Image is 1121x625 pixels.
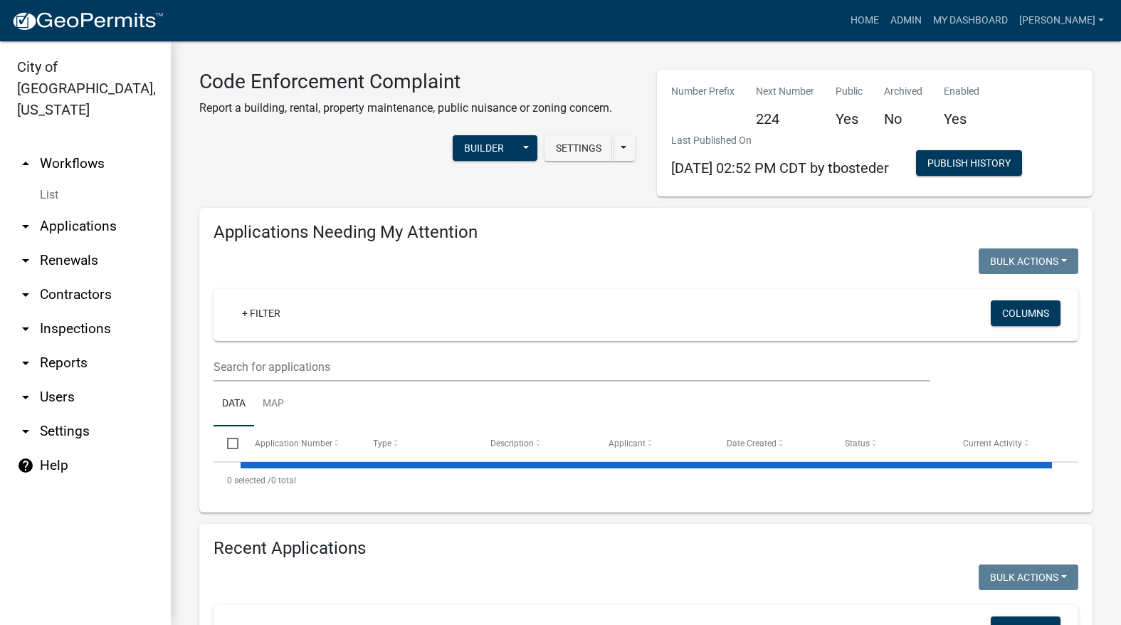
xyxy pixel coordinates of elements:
i: arrow_drop_up [17,155,34,172]
datatable-header-cell: Date Created [713,426,831,461]
span: Description [490,438,534,448]
datatable-header-cell: Application Number [241,426,359,461]
a: My Dashboard [927,7,1014,34]
i: arrow_drop_down [17,320,34,337]
div: 0 total [214,463,1078,498]
h5: Yes [944,110,979,127]
a: Map [254,382,293,427]
wm-modal-confirm: Workflow Publish History [916,159,1022,170]
i: help [17,457,34,474]
datatable-header-cell: Select [214,426,241,461]
a: + Filter [231,300,292,326]
datatable-header-cell: Type [359,426,477,461]
h4: Recent Applications [214,538,1078,559]
span: Date Created [727,438,777,448]
a: Home [845,7,885,34]
span: [DATE] 02:52 PM CDT by tbosteder [671,159,889,177]
p: Enabled [944,84,979,99]
h3: Code Enforcement Complaint [199,70,612,94]
p: Public [836,84,863,99]
span: 0 selected / [227,476,271,485]
p: Archived [884,84,922,99]
input: Search for applications [214,352,930,382]
p: Report a building, rental, property maintenance, public nuisance or zoning concern. [199,100,612,117]
button: Settings [544,135,613,161]
a: Admin [885,7,927,34]
button: Builder [453,135,515,161]
i: arrow_drop_down [17,354,34,372]
h5: 224 [756,110,814,127]
button: Bulk Actions [979,564,1078,590]
button: Bulk Actions [979,248,1078,274]
p: Number Prefix [671,84,735,99]
i: arrow_drop_down [17,423,34,440]
datatable-header-cell: Status [831,426,949,461]
button: Columns [991,300,1061,326]
button: Publish History [916,150,1022,176]
datatable-header-cell: Description [477,426,595,461]
h5: No [884,110,922,127]
i: arrow_drop_down [17,252,34,269]
h4: Applications Needing My Attention [214,222,1078,243]
span: Current Activity [963,438,1022,448]
span: Status [845,438,870,448]
span: Application Number [255,438,332,448]
datatable-header-cell: Applicant [595,426,713,461]
i: arrow_drop_down [17,286,34,303]
a: [PERSON_NAME] [1014,7,1110,34]
span: Applicant [609,438,646,448]
span: Type [373,438,391,448]
a: Data [214,382,254,427]
p: Next Number [756,84,814,99]
i: arrow_drop_down [17,218,34,235]
datatable-header-cell: Current Activity [949,426,1068,461]
h5: Yes [836,110,863,127]
i: arrow_drop_down [17,389,34,406]
p: Last Published On [671,133,889,148]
